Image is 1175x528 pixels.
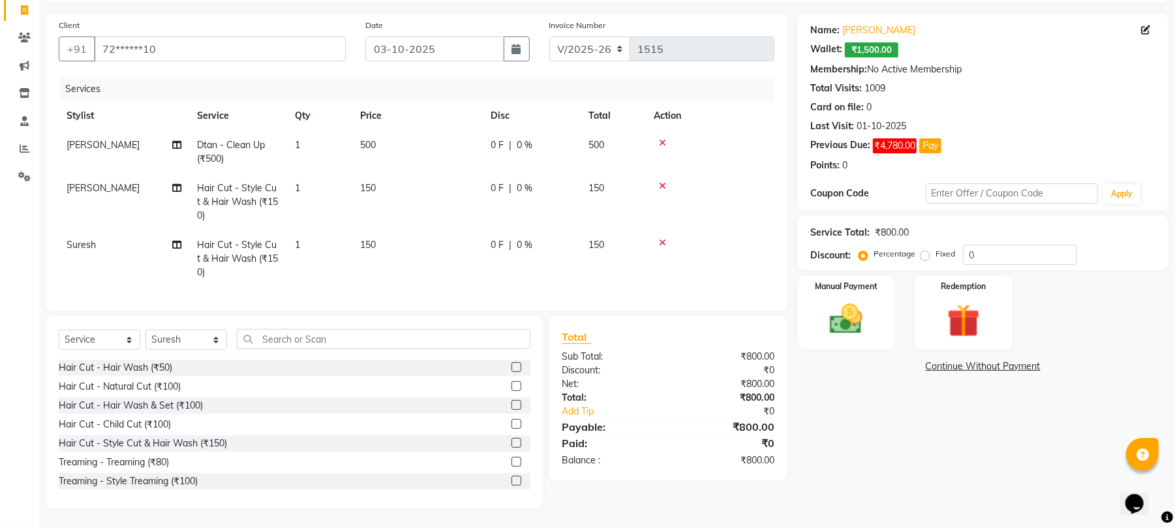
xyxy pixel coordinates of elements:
[864,82,885,95] div: 1009
[287,101,352,131] th: Qty
[810,42,842,57] div: Wallet:
[295,182,300,194] span: 1
[668,364,784,377] div: ₹0
[810,187,925,200] div: Coupon Code
[875,226,909,240] div: ₹800.00
[668,391,784,405] div: ₹800.00
[59,474,198,488] div: Treaming - Style Treaming (₹100)
[588,182,604,194] span: 150
[1120,476,1162,515] iframe: chat widget
[360,182,376,194] span: 150
[509,238,511,252] span: |
[800,360,1166,373] a: Continue Without Payment
[857,119,906,133] div: 01-10-2025
[842,23,915,37] a: [PERSON_NAME]
[552,454,668,467] div: Balance :
[552,391,668,405] div: Total:
[688,405,784,418] div: ₹0
[491,238,504,252] span: 0 F
[59,456,169,469] div: Treaming - Treaming (₹80)
[237,329,530,349] input: Search or Scan
[67,239,96,251] span: Suresh
[60,77,784,101] div: Services
[552,405,688,418] a: Add Tip
[67,182,140,194] span: [PERSON_NAME]
[815,281,877,292] label: Manual Payment
[810,63,867,76] div: Membership:
[517,138,532,152] span: 0 %
[197,182,278,221] span: Hair Cut - Style Cut & Hair Wash (₹150)
[810,138,870,153] div: Previous Due:
[491,181,504,195] span: 0 F
[581,101,646,131] th: Total
[810,119,854,133] div: Last Visit:
[517,238,532,252] span: 0 %
[365,20,383,31] label: Date
[67,139,140,151] span: [PERSON_NAME]
[810,249,851,262] div: Discount:
[352,101,483,131] th: Price
[59,361,172,375] div: Hair Cut - Hair Wash (₹50)
[941,281,986,292] label: Redemption
[94,37,346,61] input: Search by Name/Mobile/Email/Code
[483,101,581,131] th: Disc
[810,159,840,172] div: Points:
[873,138,917,153] span: ₹4,780.00
[509,138,511,152] span: |
[552,364,668,377] div: Discount:
[552,435,668,451] div: Paid:
[919,138,941,153] button: Pay
[588,239,604,251] span: 150
[295,139,300,151] span: 1
[668,377,784,391] div: ₹800.00
[59,399,203,412] div: Hair Cut - Hair Wash & Set (₹100)
[295,239,300,251] span: 1
[197,139,265,164] span: Dtan - Clean Up (₹500)
[810,101,864,114] div: Card on file:
[552,377,668,391] div: Net:
[810,63,1155,76] div: No Active Membership
[59,20,80,31] label: Client
[926,183,1098,204] input: Enter Offer / Coupon Code
[59,101,189,131] th: Stylist
[668,419,784,435] div: ₹800.00
[562,330,592,344] span: Total
[552,350,668,364] div: Sub Total:
[819,300,873,338] img: _cash.svg
[552,419,668,435] div: Payable:
[668,435,784,451] div: ₹0
[549,20,606,31] label: Invoice Number
[1103,184,1140,204] button: Apply
[517,181,532,195] span: 0 %
[937,300,990,341] img: _gift.svg
[646,101,774,131] th: Action
[668,454,784,467] div: ₹800.00
[360,239,376,251] span: 150
[866,101,872,114] div: 0
[59,437,227,450] div: Hair Cut - Style Cut & Hair Wash (₹150)
[810,23,840,37] div: Name:
[588,139,604,151] span: 500
[197,239,278,278] span: Hair Cut - Style Cut & Hair Wash (₹150)
[845,42,898,57] span: ₹1,500.00
[810,82,862,95] div: Total Visits:
[189,101,287,131] th: Service
[668,350,784,364] div: ₹800.00
[936,248,955,260] label: Fixed
[509,181,511,195] span: |
[810,226,870,240] div: Service Total:
[59,37,95,61] button: +91
[842,159,847,172] div: 0
[360,139,376,151] span: 500
[491,138,504,152] span: 0 F
[59,418,171,431] div: Hair Cut - Child Cut (₹100)
[874,248,915,260] label: Percentage
[59,380,181,394] div: Hair Cut - Natural Cut (₹100)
